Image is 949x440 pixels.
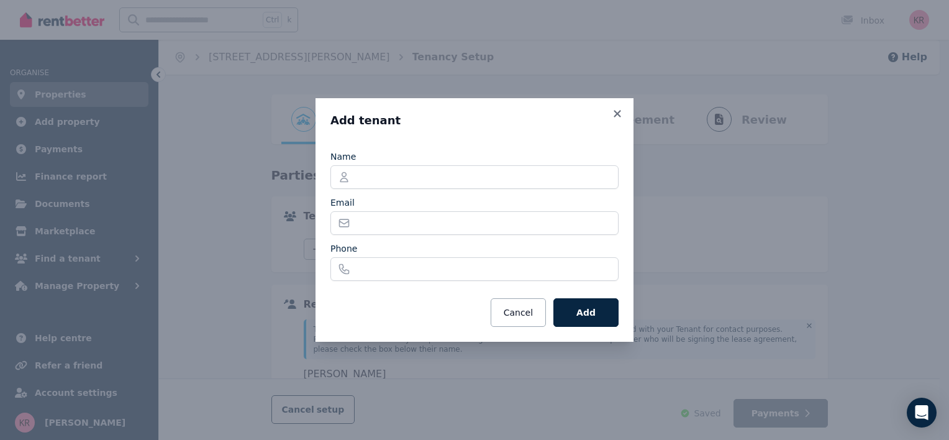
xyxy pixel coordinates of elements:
[907,398,937,428] div: Open Intercom Messenger
[330,242,357,255] label: Phone
[553,298,619,327] button: Add
[330,150,356,163] label: Name
[330,196,355,209] label: Email
[491,298,546,327] button: Cancel
[330,113,619,128] h3: Add tenant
